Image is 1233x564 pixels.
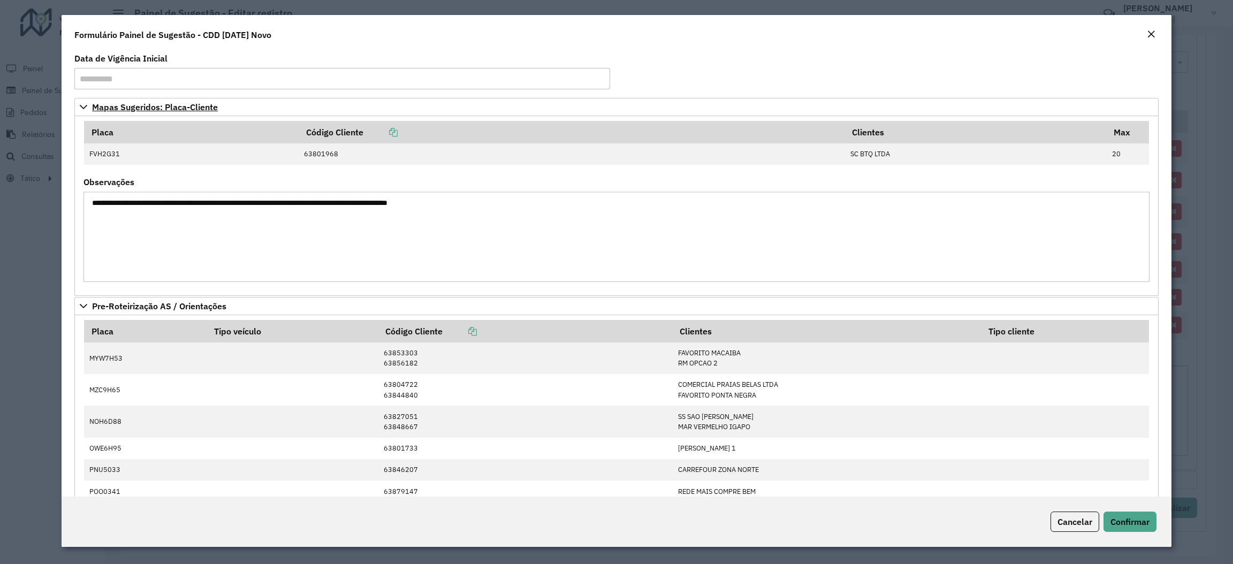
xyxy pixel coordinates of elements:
td: PNU5033 [84,459,207,481]
th: Tipo cliente [981,320,1149,342]
label: Data de Vigência Inicial [74,52,168,65]
td: 63853303 63856182 [378,342,673,374]
td: [PERSON_NAME] 1 [672,438,980,459]
em: Fechar [1147,30,1155,39]
th: Max [1106,121,1149,143]
a: Copiar [443,326,477,337]
span: Pre-Roteirização AS / Orientações [92,302,226,310]
td: 20 [1106,143,1149,165]
td: 63827051 63848667 [378,406,673,437]
button: Confirmar [1103,512,1156,532]
td: SC BTQ LTDA [845,143,1107,165]
td: MZC9H65 [84,374,207,406]
td: REDE MAIS COMPRE BEM [672,481,980,502]
div: Mapas Sugeridos: Placa-Cliente [74,116,1159,296]
td: FVH2G31 [84,143,299,165]
span: Confirmar [1110,516,1150,527]
th: Tipo veículo [207,320,378,342]
td: COMERCIAL PRAIAS BELAS LTDA FAVORITO PONTA NEGRA [672,374,980,406]
a: Mapas Sugeridos: Placa-Cliente [74,98,1159,116]
td: POO0341 [84,481,207,502]
h4: Formulário Painel de Sugestão - CDD [DATE] Novo [74,28,271,41]
td: OWE6H95 [84,438,207,459]
button: Close [1144,28,1159,42]
td: MYW7H53 [84,342,207,374]
a: Copiar [363,127,398,138]
td: 63801733 [378,438,673,459]
a: Pre-Roteirização AS / Orientações [74,297,1159,315]
td: SS SAO [PERSON_NAME] MAR VERMELHO IGAPO [672,406,980,437]
td: FAVORITO MACAIBA RM OPCAO 2 [672,342,980,374]
td: NOH6D88 [84,406,207,437]
th: Clientes [845,121,1107,143]
label: Observações [83,176,134,188]
button: Cancelar [1051,512,1099,532]
span: Cancelar [1057,516,1092,527]
th: Placa [84,121,299,143]
td: 63879147 [378,481,673,502]
th: Código Cliente [299,121,845,143]
td: 63801968 [299,143,845,165]
span: Mapas Sugeridos: Placa-Cliente [92,103,218,111]
th: Código Cliente [378,320,673,342]
td: 63846207 [378,459,673,481]
td: 63804722 63844840 [378,374,673,406]
th: Clientes [672,320,980,342]
th: Placa [84,320,207,342]
td: CARREFOUR ZONA NORTE [672,459,980,481]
